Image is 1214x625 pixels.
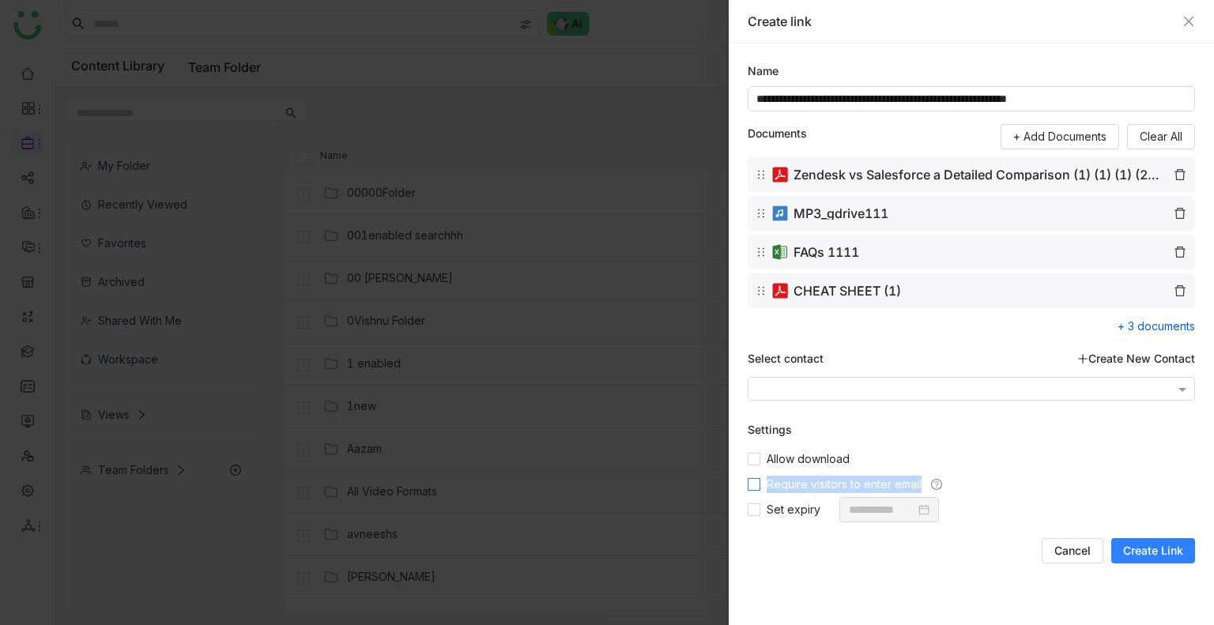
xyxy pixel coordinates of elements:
div: Settings [748,421,792,439]
div: Create link [748,13,1174,30]
div: + 3 documents [1118,318,1195,334]
button: + Add Documents [1001,124,1119,149]
img: xlsx.svg [771,243,790,262]
img: mp3.svg [771,204,790,223]
img: delete.svg [1173,206,1187,220]
span: Zendesk vs Salesforce a Detailed Comparison (1) (1) (1) (2) (1) [794,168,1169,181]
label: Name [748,62,779,80]
button: Cancel [1042,538,1103,563]
span: Require visitors to enter email [760,476,928,493]
img: pdf.svg [771,165,790,184]
label: Documents [748,125,807,142]
img: pdf.svg [771,281,790,300]
a: Create New Contact [1077,350,1195,367]
img: delete.svg [1173,245,1187,259]
img: delete.svg [1173,168,1187,182]
span: Create Link [1123,543,1183,559]
img: delete.svg [1173,284,1187,298]
button: Close [1182,15,1195,28]
span: Allow download [760,450,856,468]
button: Create Link [1111,538,1195,563]
div: Select contact [748,350,824,367]
span: MP3_gdrive111 [794,207,1169,220]
span: Cancel [1054,543,1091,559]
span: FAQs 1111 [794,246,1169,258]
span: Clear All [1140,128,1182,145]
span: CHEAT SHEET (1) [794,284,1169,297]
span: Set expiry [760,501,827,518]
button: Clear All [1127,124,1195,149]
span: + Add Documents [1013,128,1107,145]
